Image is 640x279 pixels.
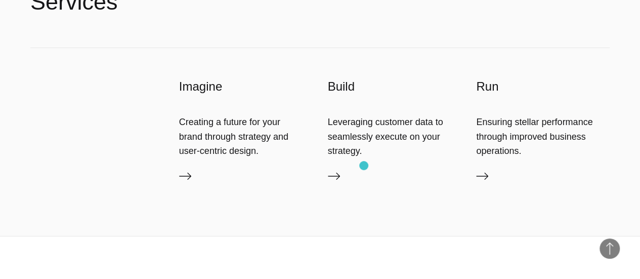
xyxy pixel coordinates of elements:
div: Creating a future for your brand through strategy and user-centric design. [179,115,313,158]
h3: Run [476,78,610,95]
h3: Imagine [179,78,313,95]
h3: Build [328,78,461,95]
button: Back to Top [600,238,620,259]
div: Leveraging customer data to seamlessly execute on your strategy. [328,115,461,158]
div: Ensuring stellar performance through improved business operations. [476,115,610,158]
